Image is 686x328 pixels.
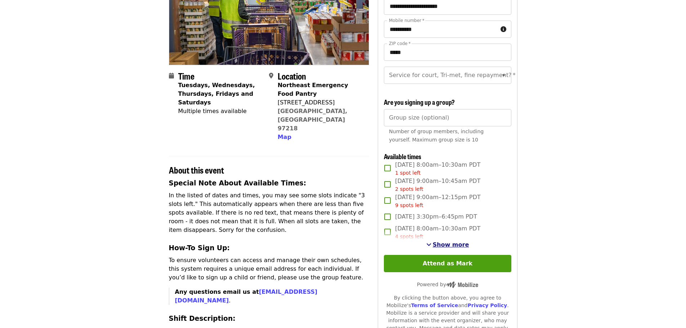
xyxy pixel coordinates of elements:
input: ZIP code [384,44,511,61]
div: Multiple times available [178,107,263,116]
strong: Tuesdays, Wednesdays, Thursdays, Fridays and Saturdays [178,82,255,106]
span: [DATE] 9:00am–10:45am PDT [395,177,480,193]
span: [DATE] 8:00am–10:30am PDT [395,224,480,241]
button: See more timeslots [426,241,469,249]
span: 4 spots left [395,234,423,239]
button: Map [278,133,291,141]
span: Number of group members, including yourself. Maximum group size is 10 [389,129,484,143]
span: 2 spots left [395,186,423,192]
span: Location [278,69,306,82]
i: circle-info icon [501,26,506,33]
strong: Northeast Emergency Food Pantry [278,82,348,97]
span: Show more [433,241,469,248]
a: Privacy Policy [467,302,507,308]
strong: Any questions email us at [175,288,318,304]
i: calendar icon [169,72,174,79]
span: Are you signing up a group? [384,97,455,107]
span: 1 spot left [395,170,421,176]
strong: How-To Sign Up: [169,244,230,252]
input: Mobile number [384,21,497,38]
p: In the listed of dates and times, you may see some slots indicate "3 slots left." This automatica... [169,191,369,234]
span: About this event [169,163,224,176]
i: map-marker-alt icon [269,72,273,79]
button: Open [499,70,509,80]
span: Map [278,134,291,140]
label: Mobile number [389,18,424,23]
strong: Shift Description: [169,315,236,322]
label: ZIP code [389,41,411,46]
a: Terms of Service [411,302,458,308]
p: . [175,288,369,305]
input: [object Object] [384,109,511,126]
img: Powered by Mobilize [446,282,478,288]
span: Time [178,69,194,82]
span: [DATE] 3:30pm–6:45pm PDT [395,212,477,221]
a: [GEOGRAPHIC_DATA], [GEOGRAPHIC_DATA] 97218 [278,108,348,132]
span: Available times [384,152,421,161]
span: [DATE] 9:00am–12:15pm PDT [395,193,480,209]
div: [STREET_ADDRESS] [278,98,363,107]
span: [DATE] 8:00am–10:30am PDT [395,161,480,177]
p: To ensure volunteers can access and manage their own schedules, this system requires a unique ema... [169,256,369,282]
span: 9 spots left [395,202,423,208]
button: Attend as Mark [384,255,511,272]
strong: Special Note About Available Times: [169,179,306,187]
span: Powered by [417,282,478,287]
